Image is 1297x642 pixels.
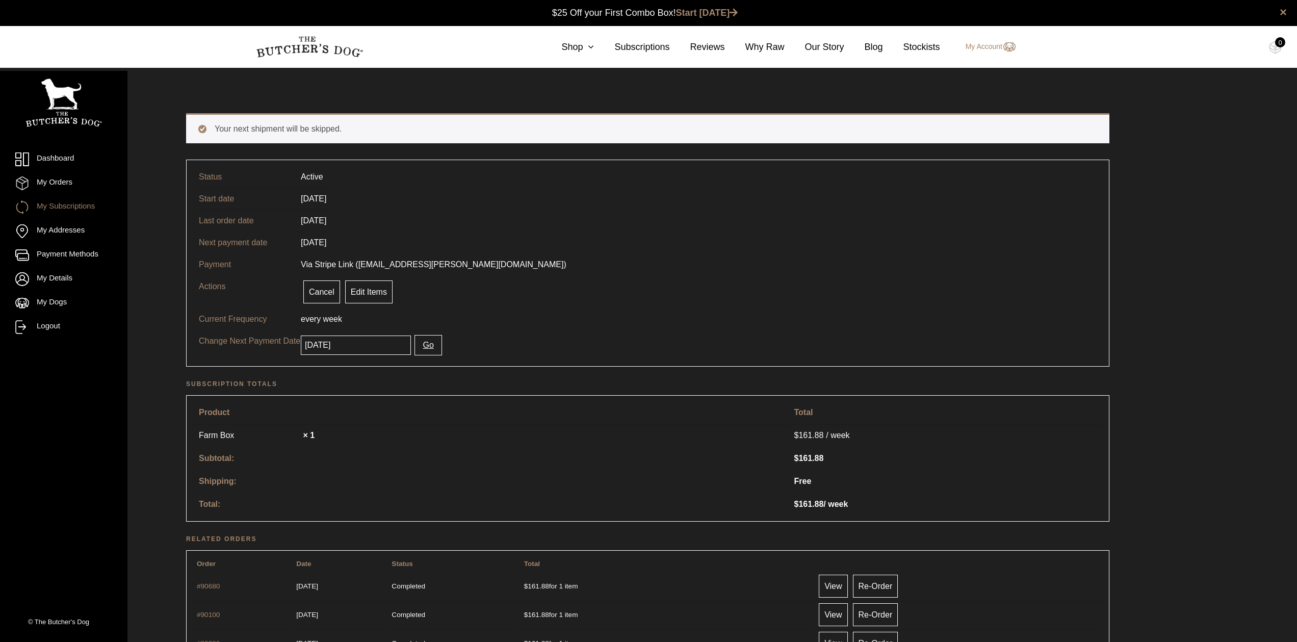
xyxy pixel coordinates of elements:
a: My Addresses [15,224,112,238]
span: $ [794,431,799,440]
a: View order number 90680 [197,582,220,590]
td: / week [788,424,1103,446]
td: / week [788,493,1103,515]
a: Subscriptions [594,40,669,54]
div: 0 [1275,37,1285,47]
span: 161.88 [524,611,549,619]
span: $ [794,454,799,463]
span: Via Stripe Link ([EMAIL_ADDRESS][PERSON_NAME][DOMAIN_NAME]) [301,260,566,269]
span: every [301,315,321,323]
h2: Related orders [186,534,1109,544]
a: Shop [541,40,594,54]
a: View [819,603,847,626]
td: Free [788,470,1103,492]
a: close [1280,6,1287,18]
a: Cancel [303,280,340,303]
p: Current Frequency [199,313,301,325]
a: My Orders [15,176,112,190]
a: Payment Methods [15,248,112,262]
button: Go [414,335,442,355]
span: Status [392,560,413,568]
a: View order number 90100 [197,611,220,619]
td: Next payment date [193,232,295,253]
td: Active [295,166,329,188]
div: Your next shipment will be skipped. [186,113,1109,143]
th: Product [193,402,787,423]
span: $ [524,611,528,619]
span: Order [197,560,216,568]
a: Re-Order [853,603,898,626]
span: 161.88 [794,429,826,442]
img: TBD_Portrait_Logo_White.png [25,79,102,127]
th: Shipping: [193,470,787,492]
a: My Subscriptions [15,200,112,214]
span: 161.88 [794,454,824,463]
td: [DATE] [295,188,332,210]
span: 161.88 [524,582,549,590]
a: Re-Order [853,575,898,598]
a: Start [DATE] [676,8,738,18]
td: Payment [193,253,295,275]
span: week [323,315,342,323]
td: Completed [387,601,518,628]
a: Our Story [785,40,844,54]
span: $ [524,582,528,590]
td: Last order date [193,210,295,232]
time: 1753923599 [296,611,318,619]
strong: × 1 [303,431,315,440]
a: Blog [844,40,883,54]
span: $ [794,500,799,508]
td: Actions [193,275,295,308]
a: Reviews [669,40,724,54]
a: Stockists [883,40,940,54]
td: for 1 item [520,572,811,600]
a: Farm Box [199,429,301,442]
a: Edit Items [345,280,393,303]
a: My Account [955,41,1016,53]
th: Total [788,402,1103,423]
td: for 1 item [520,601,811,628]
td: [DATE] [295,210,332,232]
img: TBD_Cart-Empty.png [1269,41,1282,54]
a: Logout [15,320,112,334]
td: [DATE] [295,232,332,253]
a: Why Raw [725,40,785,54]
td: Start date [193,188,295,210]
a: Dashboard [15,152,112,166]
span: 161.88 [794,500,824,508]
p: Change Next Payment Date [199,335,301,347]
td: Completed [387,572,518,600]
a: My Dogs [15,296,112,310]
a: View [819,575,847,598]
th: Total: [193,493,787,515]
a: My Details [15,272,112,286]
h2: Subscription totals [186,379,1109,389]
span: Total [524,560,540,568]
th: Subtotal: [193,447,787,469]
time: 1755009358 [296,582,318,590]
td: Status [193,166,295,188]
span: Date [296,560,311,568]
